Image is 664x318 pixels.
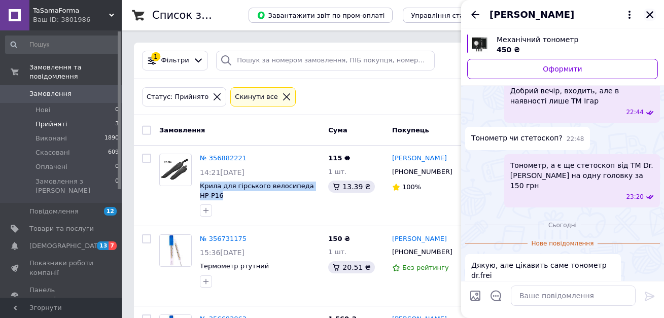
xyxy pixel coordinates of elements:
[29,224,94,233] span: Товари та послуги
[36,134,67,143] span: Виконані
[490,8,574,21] span: [PERSON_NAME]
[467,59,658,79] a: Оформити
[200,182,314,199] a: Крила для гірського велосипеда HP-Р16
[115,162,119,171] span: 0
[328,126,347,133] span: Cума
[216,51,435,70] input: Пошук за номером замовлення, ПІБ покупця, номером телефону, Email, номером накладної
[33,6,109,15] span: TaSamaForma
[490,289,503,302] button: Відкрити шаблони відповідей
[257,11,385,20] span: Завантажити звіт по пром-оплаті
[29,63,122,81] span: Замовлення та повідомлення
[471,260,615,280] span: Дякую, але цікавить саме тонометр dr.frei
[469,9,481,21] button: Назад
[626,193,644,201] span: 23:20 11.08.2025
[29,259,94,277] span: Показники роботи компанії
[567,135,584,144] span: 22:48 11.08.2025
[328,248,346,256] span: 1 шт.
[200,154,247,162] a: № 356882221
[36,120,67,129] span: Прийняті
[465,220,660,230] div: 12.08.2025
[626,108,644,117] span: 22:44 11.08.2025
[328,235,350,242] span: 150 ₴
[402,183,421,191] span: 100%
[108,148,119,157] span: 609
[497,34,650,45] span: Механічний тонометр
[200,249,244,257] span: 15:36[DATE]
[161,56,189,65] span: Фільтри
[36,105,50,115] span: Нові
[36,148,70,157] span: Скасовані
[200,168,244,176] span: 14:21[DATE]
[644,9,656,21] button: Закрити
[328,154,350,162] span: 115 ₴
[159,154,192,186] a: Фото товару
[152,9,255,21] h1: Список замовлень
[151,52,160,61] div: 1
[104,134,119,143] span: 1890
[467,34,658,55] a: Переглянути товар
[392,234,447,244] a: [PERSON_NAME]
[528,239,598,248] span: Нове повідомлення
[390,245,455,259] div: [PHONE_NUMBER]
[145,92,211,102] div: Статус: Прийнято
[249,8,393,23] button: Завантажити звіт по пром-оплаті
[390,165,455,179] div: [PHONE_NUMBER]
[200,235,247,242] a: № 356731175
[109,241,117,250] span: 7
[159,126,205,133] span: Замовлення
[29,89,72,98] span: Замовлення
[544,221,581,230] span: Сьогодні
[471,133,563,144] span: Тонометр чи стетоскоп?
[200,262,269,270] a: Термометр ртутний
[402,264,449,271] span: Без рейтингу
[115,177,119,195] span: 0
[411,12,488,19] span: Управління статусами
[29,207,79,216] span: Повідомлення
[510,86,654,106] span: Добрий вечір, входить, але в наявності лише ТМ Ігар
[160,235,191,266] img: Фото товару
[497,46,520,54] span: 450 ₴
[392,154,447,163] a: [PERSON_NAME]
[328,181,374,193] div: 13.39 ₴
[328,261,374,273] div: 20.51 ₴
[29,286,94,304] span: Панель управління
[97,241,109,250] span: 13
[328,168,346,175] span: 1 шт.
[115,105,119,115] span: 0
[490,8,636,21] button: [PERSON_NAME]
[159,234,192,267] a: Фото товару
[233,92,280,102] div: Cкинути все
[115,120,119,129] span: 3
[160,158,191,182] img: Фото товару
[470,34,488,53] img: 4355744116_w640_h640_mehanichnij-tonometr.jpg
[510,160,654,191] span: Тонометр, а є ще стетоскоп від ТМ Dr. [PERSON_NAME] на одну головку за 150 грн
[104,207,117,216] span: 12
[392,126,429,133] span: Покупець
[36,177,115,195] span: Замовлення з [PERSON_NAME]
[403,8,497,23] button: Управління статусами
[36,162,67,171] span: Оплачені
[29,241,104,251] span: [DEMOGRAPHIC_DATA]
[33,15,122,24] div: Ваш ID: 3801986
[5,36,120,54] input: Пошук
